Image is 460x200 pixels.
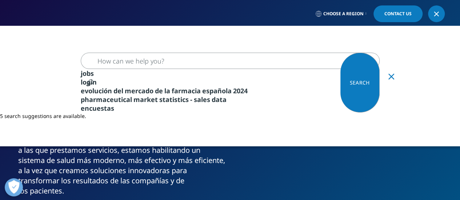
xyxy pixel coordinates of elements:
span: mercado [125,86,153,95]
div: encuestas [81,104,380,113]
span: market [133,95,158,104]
span: - [190,95,192,104]
span: encuestas [81,104,114,113]
span: sales [194,95,210,104]
span: Choose a Region [323,11,364,17]
span: de [155,86,163,95]
a: Contact Us [373,5,423,22]
div: jobs [81,69,380,78]
svg: Clear [388,74,394,79]
div: Borrar [388,80,394,86]
span: data [212,95,227,104]
div: login [81,78,380,86]
span: la [164,86,170,95]
button: Open Preferences [5,178,23,196]
div: Search Suggestions [81,69,380,113]
span: login [81,78,97,86]
span: española [202,86,232,95]
div: evolución del mercado de la farmacia española 2024 [81,86,380,95]
a: Buscar [340,53,380,113]
span: 2024 [233,86,248,95]
div: pharmaceutical market statistics - sales data [81,95,380,104]
span: del [113,86,123,95]
input: Buscar [81,53,380,69]
span: jobs [81,69,94,78]
span: Contact Us [384,12,412,16]
span: farmacia [172,86,201,95]
nav: Primary [77,25,445,60]
span: evolución [81,86,112,95]
span: statistics [159,95,189,104]
span: pharmaceutical [81,95,132,104]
